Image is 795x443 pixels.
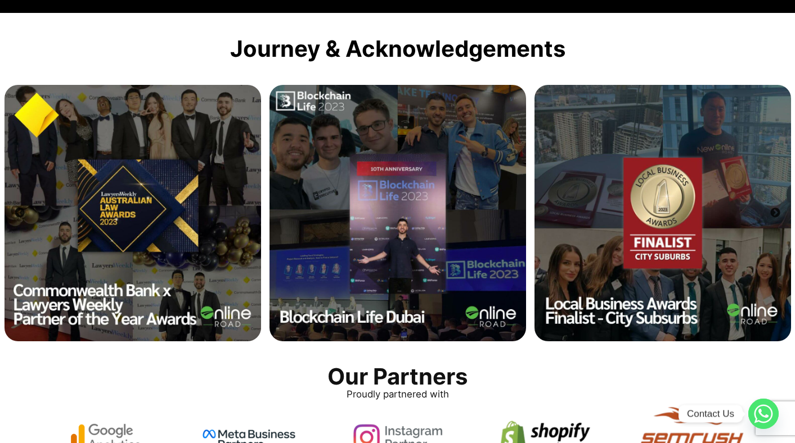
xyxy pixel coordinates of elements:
[347,387,449,401] p: Proudly partnered with
[14,207,25,219] button: Previous
[230,35,565,62] strong: Journey & Acknowledgements
[748,399,779,429] a: Whatsapp
[770,207,781,219] button: Next
[327,358,468,387] p: Our Partners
